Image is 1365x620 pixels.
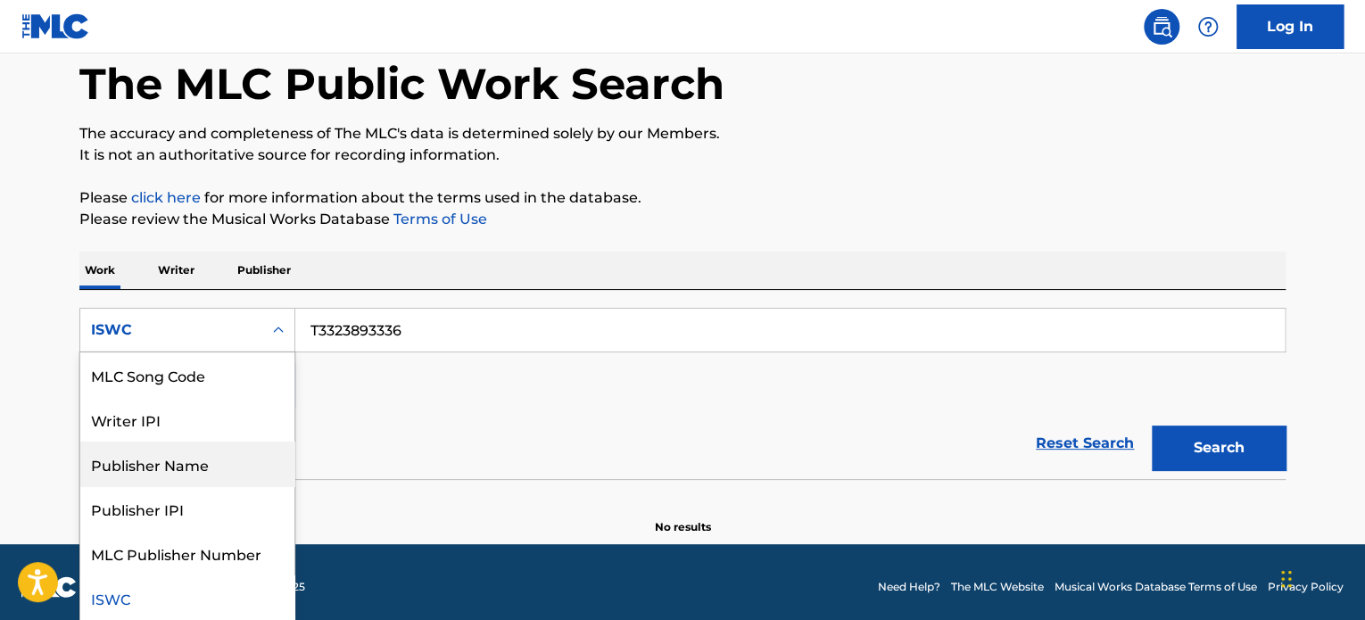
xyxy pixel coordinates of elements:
[153,252,200,289] p: Writer
[1237,4,1344,49] a: Log In
[91,319,252,341] div: ISWC
[80,397,294,442] div: Writer IPI
[1190,9,1226,45] div: Help
[951,579,1044,595] a: The MLC Website
[1151,16,1172,37] img: search
[79,252,120,289] p: Work
[80,352,294,397] div: MLC Song Code
[79,308,1286,479] form: Search Form
[1152,426,1286,470] button: Search
[79,209,1286,230] p: Please review the Musical Works Database
[1281,552,1292,606] div: Glisser
[80,442,294,486] div: Publisher Name
[1055,579,1257,595] a: Musical Works Database Terms of Use
[1276,534,1365,620] iframe: Chat Widget
[1027,424,1143,463] a: Reset Search
[390,211,487,227] a: Terms of Use
[80,486,294,531] div: Publisher IPI
[1197,16,1219,37] img: help
[1144,9,1179,45] a: Public Search
[21,13,90,39] img: MLC Logo
[80,531,294,575] div: MLC Publisher Number
[79,57,724,111] h1: The MLC Public Work Search
[1276,534,1365,620] div: Widget de chat
[131,189,201,206] a: click here
[79,123,1286,145] p: The accuracy and completeness of The MLC's data is determined solely by our Members.
[80,575,294,620] div: ISWC
[655,498,711,535] p: No results
[232,252,296,289] p: Publisher
[878,579,940,595] a: Need Help?
[79,145,1286,166] p: It is not an authoritative source for recording information.
[1268,579,1344,595] a: Privacy Policy
[79,187,1286,209] p: Please for more information about the terms used in the database.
